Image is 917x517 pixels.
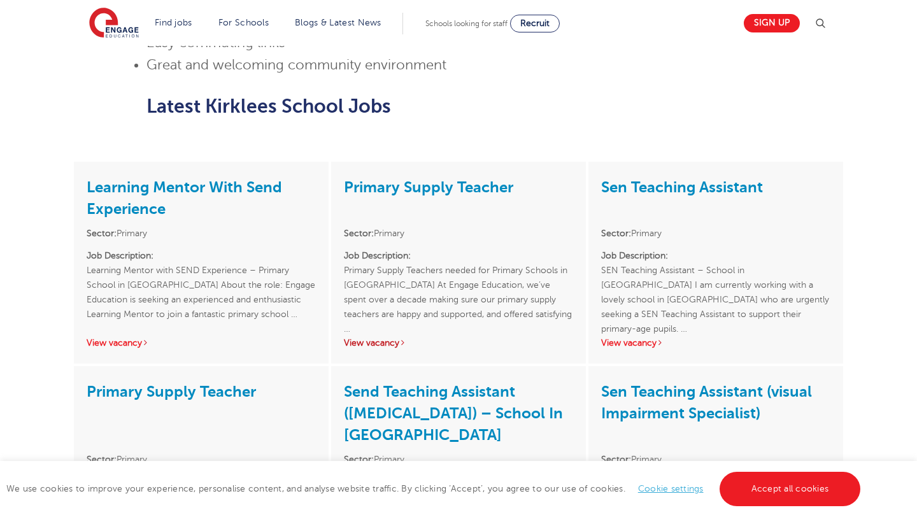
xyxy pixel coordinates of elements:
[295,18,381,27] a: Blogs & Latest News
[601,226,830,241] li: Primary
[601,452,830,467] li: Primary
[87,455,117,464] strong: Sector:
[601,383,812,422] a: Sen Teaching Assistant (visual Impairment Specialist)
[601,178,763,196] a: Sen Teaching Assistant
[344,452,573,467] li: Primary
[601,338,664,348] a: View vacancy
[344,455,374,464] strong: Sector:
[510,15,560,32] a: Recruit
[344,229,374,238] strong: Sector:
[87,226,316,241] li: Primary
[344,226,573,241] li: Primary
[601,251,668,260] strong: Job Description:
[87,229,117,238] strong: Sector:
[89,8,139,39] img: Engage Education
[425,19,508,28] span: Schools looking for staff
[744,14,800,32] a: Sign up
[87,383,256,400] a: Primary Supply Teacher
[601,455,631,464] strong: Sector:
[720,472,861,506] a: Accept all cookies
[344,338,406,348] a: View vacancy
[344,251,411,260] strong: Job Description:
[218,18,269,27] a: For Schools
[6,484,864,493] span: We use cookies to improve your experience, personalise content, and analyse website traffic. By c...
[601,248,830,322] p: SEN Teaching Assistant – School in [GEOGRAPHIC_DATA] I am currently working with a lovely school ...
[601,229,631,238] strong: Sector:
[638,484,704,493] a: Cookie settings
[87,251,153,260] strong: Job Description:
[87,452,316,467] li: Primary
[87,248,316,322] p: Learning Mentor with SEND Experience – Primary School in [GEOGRAPHIC_DATA] About the role: Engage...
[87,338,149,348] a: View vacancy
[344,248,573,322] p: Primary Supply Teachers needed for Primary Schools in [GEOGRAPHIC_DATA] At Engage Education, we’v...
[344,178,513,196] a: Primary Supply Teacher
[146,96,771,117] h2: Latest Kirklees School Jobs
[520,18,550,28] span: Recruit
[155,18,192,27] a: Find jobs
[87,178,282,218] a: Learning Mentor With Send Experience
[146,57,446,73] span: Great and welcoming community environment
[344,383,563,444] a: Send Teaching Assistant ([MEDICAL_DATA]) – School In [GEOGRAPHIC_DATA]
